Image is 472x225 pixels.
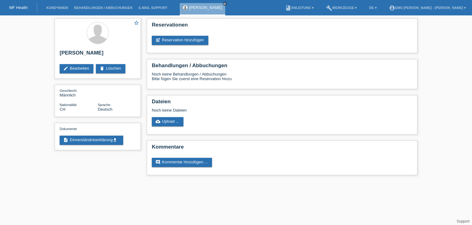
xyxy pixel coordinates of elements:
a: Support [457,219,470,223]
a: [PERSON_NAME] [189,5,222,10]
i: book [285,5,291,11]
a: buildWerkzeuge ▾ [323,6,360,10]
i: account_circle [389,5,395,11]
span: Nationalität [60,103,77,107]
h2: [PERSON_NAME] [60,50,136,59]
i: cloud_upload [155,119,160,124]
a: commentKommentar hinzufügen ... [152,158,212,167]
i: description [63,137,68,142]
a: descriptionEinverständniserklärungget_app [60,136,123,145]
a: MF Health [9,5,28,10]
a: cloud_uploadUpload ... [152,117,183,126]
a: editBearbeiten [60,64,93,73]
i: build [326,5,332,11]
a: Behandlungen / Abbuchungen [71,6,136,10]
span: Deutsch [98,107,112,112]
span: Geschlecht [60,89,77,92]
div: Noch keine Dateien [152,108,340,112]
a: E-Mail Support [136,6,171,10]
a: deleteLöschen [96,64,125,73]
h2: Kommentare [152,144,412,153]
i: edit [63,66,68,71]
i: post_add [155,38,160,43]
h2: Behandlungen / Abbuchungen [152,63,412,72]
a: bookAnleitung ▾ [282,6,317,10]
a: star_border [134,20,139,27]
a: close [223,2,227,6]
i: close [223,2,226,5]
a: DE ▾ [366,6,380,10]
h2: Reservationen [152,22,412,31]
span: Schweiz [60,107,65,112]
span: Dokumente [60,127,77,131]
div: Noch keine Behandlungen / Abbuchungen Bitte fügen Sie zuerst eine Reservation hinzu. [152,72,412,86]
i: comment [155,160,160,165]
i: get_app [112,137,117,142]
span: Sprache [98,103,110,107]
div: Männlich [60,88,98,97]
h2: Dateien [152,99,412,108]
i: delete [100,66,104,71]
a: Kund*innen [43,6,71,10]
a: account_circleEMS [PERSON_NAME] - [PERSON_NAME] ▾ [386,6,469,10]
a: post_addReservation hinzufügen [152,36,208,45]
